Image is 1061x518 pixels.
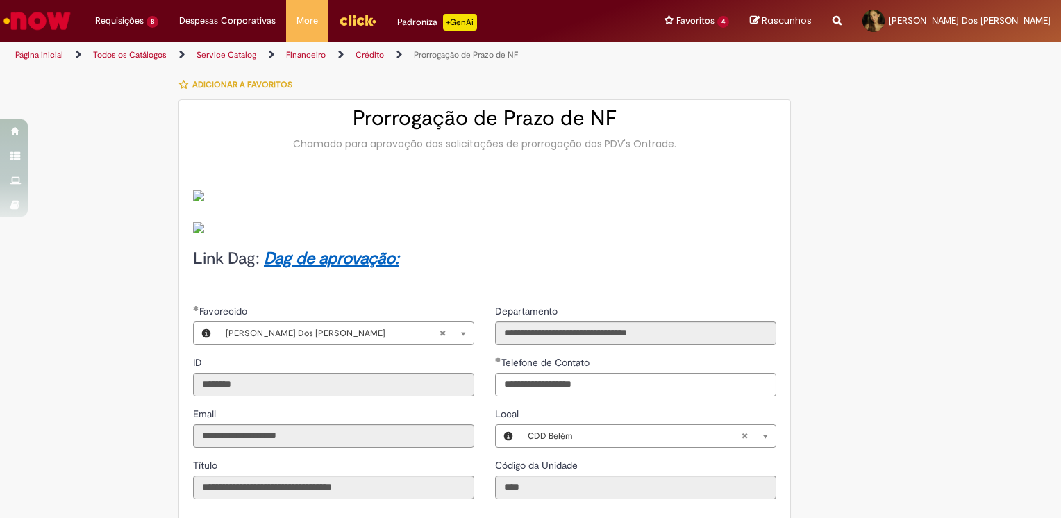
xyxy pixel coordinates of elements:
[432,322,453,344] abbr: Limpar campo Favorecido
[750,15,812,28] a: Rascunhos
[717,16,729,28] span: 4
[296,14,318,28] span: More
[414,49,518,60] a: Prorrogação de Prazo de NF
[495,305,560,317] span: Somente leitura - Departamento
[1,7,73,35] img: ServiceNow
[193,458,220,472] label: Somente leitura - Título
[147,16,158,28] span: 8
[193,407,219,421] label: Somente leitura - Email
[193,306,199,311] span: Obrigatório Preenchido
[762,14,812,27] span: Rascunhos
[356,49,384,60] a: Crédito
[10,42,697,68] ul: Trilhas de página
[193,190,204,201] img: sys_attachment.do
[193,137,776,151] div: Chamado para aprovação das solicitações de prorrogação dos PDV's Ontrade.
[199,305,250,317] span: Necessários - Favorecido
[15,49,63,60] a: Página inicial
[495,459,580,471] span: Somente leitura - Código da Unidade
[193,356,205,369] label: Somente leitura - ID
[192,79,292,90] span: Adicionar a Favoritos
[495,304,560,318] label: Somente leitura - Departamento
[443,14,477,31] p: +GenAi
[495,321,776,345] input: Departamento
[93,49,167,60] a: Todos os Catálogos
[226,322,439,344] span: [PERSON_NAME] Dos [PERSON_NAME]
[193,373,474,396] input: ID
[193,459,220,471] span: Somente leitura - Título
[193,250,776,268] h3: Link Dag:
[495,357,501,362] span: Obrigatório Preenchido
[528,425,741,447] span: CDD Belém
[193,408,219,420] span: Somente leitura - Email
[179,14,276,28] span: Despesas Corporativas
[197,49,256,60] a: Service Catalog
[178,70,300,99] button: Adicionar a Favoritos
[734,425,755,447] abbr: Limpar campo Local
[193,107,776,130] h2: Prorrogação de Prazo de NF
[889,15,1051,26] span: [PERSON_NAME] Dos [PERSON_NAME]
[495,408,521,420] span: Local
[521,425,776,447] a: CDD BelémLimpar campo Local
[193,424,474,448] input: Email
[194,322,219,344] button: Favorecido, Visualizar este registro Fernanda Dos Santos Lobato
[339,10,376,31] img: click_logo_yellow_360x200.png
[193,476,474,499] input: Título
[286,49,326,60] a: Financeiro
[95,14,144,28] span: Requisições
[219,322,474,344] a: [PERSON_NAME] Dos [PERSON_NAME]Limpar campo Favorecido
[264,248,399,269] a: Dag de aprovação:
[495,373,776,396] input: Telefone de Contato
[676,14,715,28] span: Favoritos
[495,458,580,472] label: Somente leitura - Código da Unidade
[397,14,477,31] div: Padroniza
[496,425,521,447] button: Local, Visualizar este registro CDD Belém
[501,356,592,369] span: Telefone de Contato
[193,222,204,233] img: sys_attachment.do
[495,476,776,499] input: Código da Unidade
